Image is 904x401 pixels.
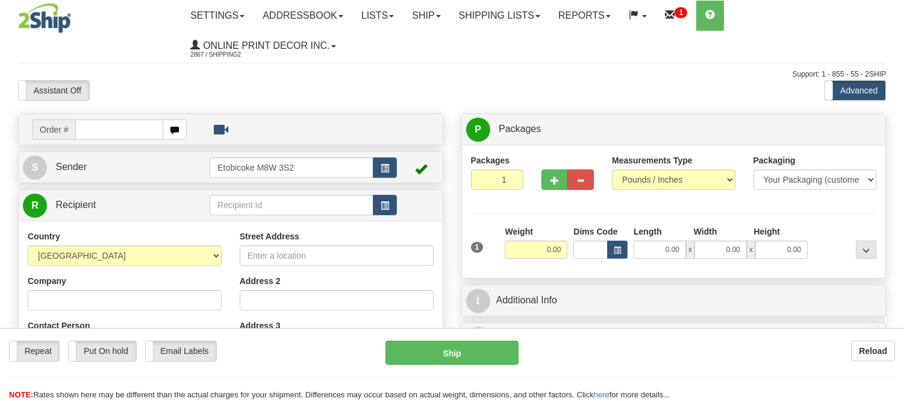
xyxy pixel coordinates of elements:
[471,154,510,166] label: Packages
[450,1,549,31] a: Shipping lists
[240,245,434,266] input: Enter a location
[352,1,403,31] a: Lists
[55,200,96,210] span: Recipient
[181,31,344,61] a: Online Print Decor Inc. 2867 / Shipping2
[240,275,281,287] label: Address 2
[28,230,60,242] label: Country
[146,341,216,361] label: Email Labels
[499,124,541,134] span: Packages
[240,230,299,242] label: Street Address
[753,154,796,166] label: Packaging
[747,241,755,259] span: x
[19,81,89,100] label: Assistant Off
[634,226,662,238] label: Length
[471,242,484,253] span: 1
[23,194,47,218] span: R
[466,327,490,351] span: $
[69,341,136,361] label: Put On hold
[181,1,254,31] a: Settings
[876,139,903,262] iframe: chat widget
[23,156,47,180] span: S
[385,341,518,365] button: Ship
[210,157,373,178] input: Sender Id
[254,1,352,31] a: Addressbook
[23,193,189,218] a: R Recipient
[466,118,490,142] span: P
[612,154,693,166] label: Measurements Type
[32,119,75,140] span: Order #
[9,390,33,399] span: NOTE:
[28,320,90,332] label: Contact Person
[403,1,449,31] a: Ship
[55,162,87,172] span: Sender
[851,341,895,361] button: Reload
[18,3,71,33] img: logo2867.jpg
[210,195,373,215] input: Recipient Id
[825,81,885,100] label: Advanced
[28,275,66,287] label: Company
[594,390,609,399] a: here
[466,117,882,142] a: P Packages
[675,7,687,18] sup: 1
[694,226,717,238] label: Width
[466,326,882,351] a: $Rates
[753,226,780,238] label: Height
[856,241,876,259] div: ...
[18,69,886,80] div: Support: 1 - 855 - 55 - 2SHIP
[549,1,620,31] a: Reports
[656,1,696,31] a: 1
[200,40,329,51] span: Online Print Decor Inc.
[573,226,617,238] label: Dims Code
[686,241,694,259] span: x
[23,155,210,180] a: S Sender
[466,289,490,313] span: I
[505,226,532,238] label: Weight
[190,49,281,61] span: 2867 / Shipping2
[859,346,887,356] b: Reload
[240,320,281,332] label: Address 3
[10,341,59,361] label: Repeat
[466,288,882,313] a: IAdditional Info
